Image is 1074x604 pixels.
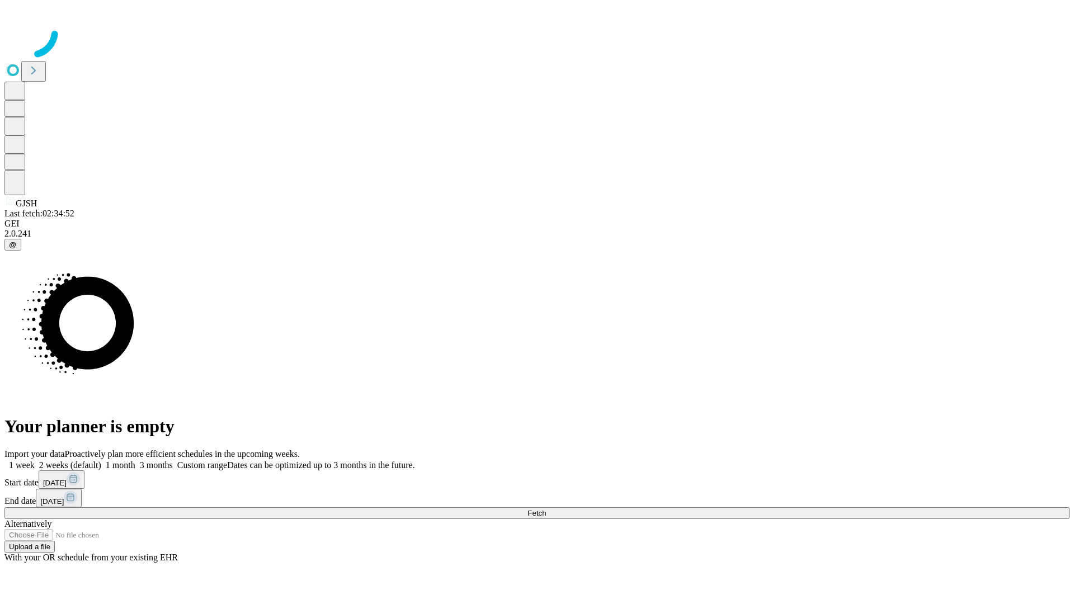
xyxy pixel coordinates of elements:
[4,209,74,218] span: Last fetch: 02:34:52
[9,240,17,249] span: @
[39,460,101,470] span: 2 weeks (default)
[140,460,173,470] span: 3 months
[4,541,55,553] button: Upload a file
[43,479,67,487] span: [DATE]
[4,229,1070,239] div: 2.0.241
[36,489,82,507] button: [DATE]
[177,460,227,470] span: Custom range
[4,519,51,528] span: Alternatively
[106,460,135,470] span: 1 month
[16,199,37,208] span: GJSH
[39,470,84,489] button: [DATE]
[4,416,1070,437] h1: Your planner is empty
[4,239,21,251] button: @
[527,509,546,517] span: Fetch
[65,449,300,459] span: Proactively plan more efficient schedules in the upcoming weeks.
[4,553,178,562] span: With your OR schedule from your existing EHR
[4,489,1070,507] div: End date
[40,497,64,506] span: [DATE]
[4,507,1070,519] button: Fetch
[4,470,1070,489] div: Start date
[9,460,35,470] span: 1 week
[4,219,1070,229] div: GEI
[4,449,65,459] span: Import your data
[227,460,414,470] span: Dates can be optimized up to 3 months in the future.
